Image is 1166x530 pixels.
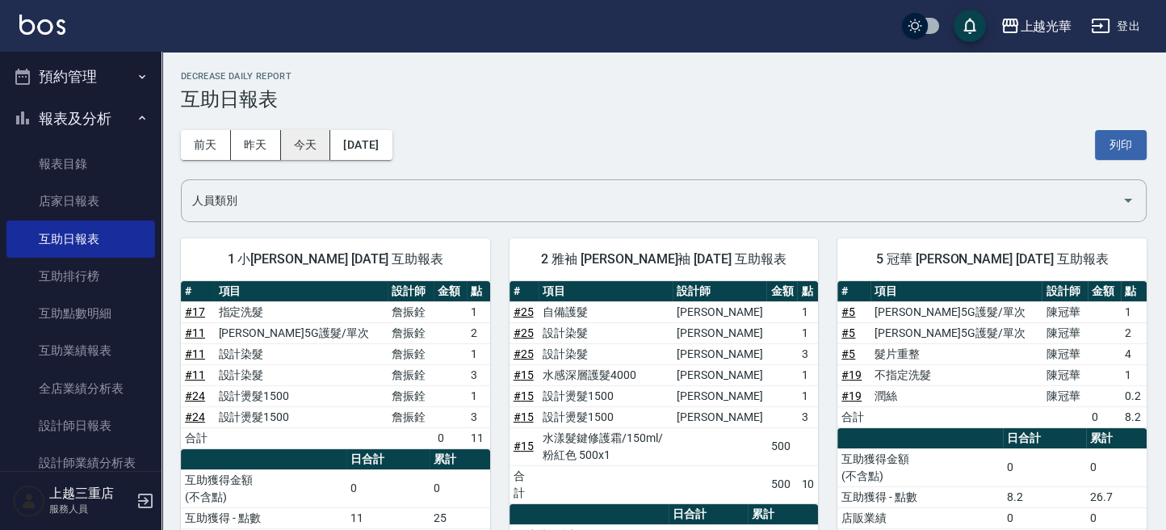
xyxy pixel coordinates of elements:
[6,183,155,220] a: 店家日報表
[1121,385,1147,406] td: 0.2
[837,448,1003,486] td: 互助獲得金額 (不含點)
[797,406,818,427] td: 3
[388,301,434,322] td: 詹振銓
[13,485,45,517] img: Person
[346,449,430,470] th: 日合計
[673,281,766,302] th: 設計師
[841,305,855,318] a: #5
[673,343,766,364] td: [PERSON_NAME]
[673,406,766,427] td: [PERSON_NAME]
[6,221,155,258] a: 互助日報表
[1115,187,1141,213] button: Open
[214,385,388,406] td: 設計燙髮1500
[185,389,205,402] a: #24
[467,385,489,406] td: 1
[797,281,818,302] th: 點
[434,427,467,448] td: 0
[510,465,539,503] td: 合計
[673,301,766,322] td: [PERSON_NAME]
[346,469,430,507] td: 0
[181,281,214,302] th: #
[514,410,534,423] a: #15
[797,465,818,503] td: 10
[185,305,205,318] a: #17
[214,364,388,385] td: 設計染髮
[1042,281,1087,302] th: 設計師
[1003,428,1086,449] th: 日合計
[1042,301,1087,322] td: 陳冠華
[185,347,205,360] a: #11
[954,10,986,42] button: save
[181,469,346,507] td: 互助獲得金額 (不含點)
[467,427,489,448] td: 11
[841,368,862,381] a: #19
[514,347,534,360] a: #25
[1086,448,1147,486] td: 0
[281,130,331,160] button: 今天
[1003,486,1086,507] td: 8.2
[514,368,534,381] a: #15
[1042,364,1087,385] td: 陳冠華
[6,258,155,295] a: 互助排行榜
[181,71,1147,82] h2: Decrease Daily Report
[797,364,818,385] td: 1
[1095,130,1147,160] button: 列印
[841,347,855,360] a: #5
[388,343,434,364] td: 詹振銓
[837,507,1003,528] td: 店販業績
[837,486,1003,507] td: 互助獲得 - 點數
[529,251,799,267] span: 2 雅袖 [PERSON_NAME]袖 [DATE] 互助報表
[388,281,434,302] th: 設計師
[857,251,1127,267] span: 5 冠華 [PERSON_NAME] [DATE] 互助報表
[539,322,673,343] td: 設計染髮
[430,507,490,528] td: 25
[1086,428,1147,449] th: 累計
[841,326,855,339] a: #5
[1088,406,1121,427] td: 0
[214,281,388,302] th: 項目
[841,389,862,402] a: #19
[388,385,434,406] td: 詹振銓
[388,406,434,427] td: 詹振銓
[539,427,673,465] td: 水漾髮鍵修護霜/150ml/粉紅色 500x1
[430,449,490,470] th: 累計
[669,504,749,525] th: 日合計
[994,10,1078,43] button: 上越光華
[870,301,1042,322] td: [PERSON_NAME]5G護髮/單次
[467,301,489,322] td: 1
[49,502,132,516] p: 服務人員
[181,88,1147,111] h3: 互助日報表
[1020,16,1072,36] div: 上越光華
[49,486,132,502] h5: 上越三重店
[748,504,818,525] th: 累計
[510,281,819,504] table: a dense table
[185,368,205,381] a: #11
[1121,406,1147,427] td: 8.2
[1121,364,1147,385] td: 1
[837,281,870,302] th: #
[6,370,155,407] a: 全店業績分析表
[214,322,388,343] td: [PERSON_NAME]5G護髮/單次
[181,281,490,449] table: a dense table
[434,281,467,302] th: 金額
[1003,448,1086,486] td: 0
[797,301,818,322] td: 1
[214,301,388,322] td: 指定洗髮
[346,507,430,528] td: 11
[430,469,490,507] td: 0
[388,364,434,385] td: 詹振銓
[6,407,155,444] a: 設計師日報表
[870,322,1042,343] td: [PERSON_NAME]5G護髮/單次
[467,343,489,364] td: 1
[467,364,489,385] td: 3
[539,281,673,302] th: 項目
[231,130,281,160] button: 昨天
[6,332,155,369] a: 互助業績報表
[1042,322,1087,343] td: 陳冠華
[797,343,818,364] td: 3
[185,326,205,339] a: #11
[1042,343,1087,364] td: 陳冠華
[185,410,205,423] a: #24
[188,187,1115,215] input: 人員名稱
[6,444,155,482] a: 設計師業績分析表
